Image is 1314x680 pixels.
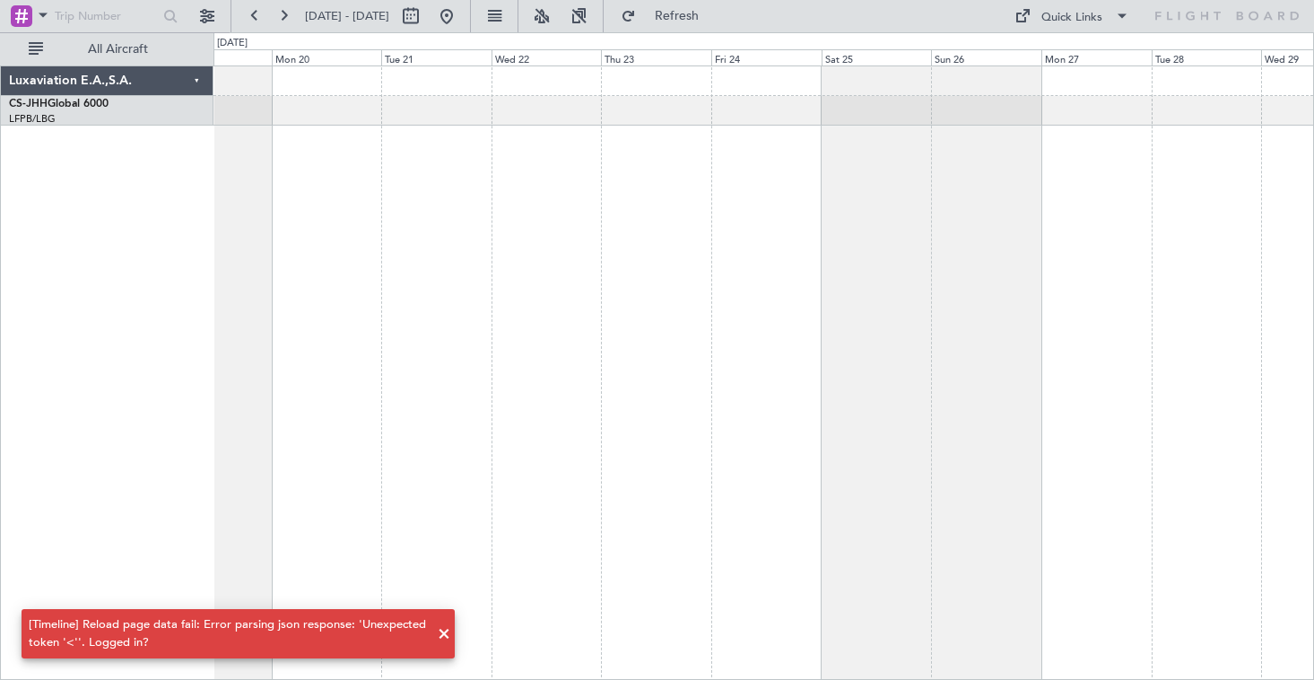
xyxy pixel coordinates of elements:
div: Mon 27 [1041,49,1152,65]
button: All Aircraft [20,35,195,64]
div: Tue 21 [381,49,492,65]
div: Tue 28 [1152,49,1262,65]
span: [DATE] - [DATE] [305,8,389,24]
div: Thu 23 [601,49,711,65]
button: Quick Links [1005,2,1138,31]
input: Trip Number [55,3,158,30]
div: [Timeline] Reload page data fail: Error parsing json response: 'Unexpected token '<''. Logged in? [29,616,428,651]
a: CS-JHHGlobal 6000 [9,99,109,109]
div: Sun 26 [931,49,1041,65]
div: Sat 25 [822,49,932,65]
span: Refresh [640,10,715,22]
div: Fri 24 [711,49,822,65]
div: Sun 19 [161,49,272,65]
a: LFPB/LBG [9,112,56,126]
div: Mon 20 [272,49,382,65]
div: Quick Links [1041,9,1102,27]
span: CS-JHH [9,99,48,109]
button: Refresh [613,2,720,31]
span: All Aircraft [47,43,189,56]
div: Wed 22 [492,49,602,65]
div: [DATE] [217,36,248,51]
